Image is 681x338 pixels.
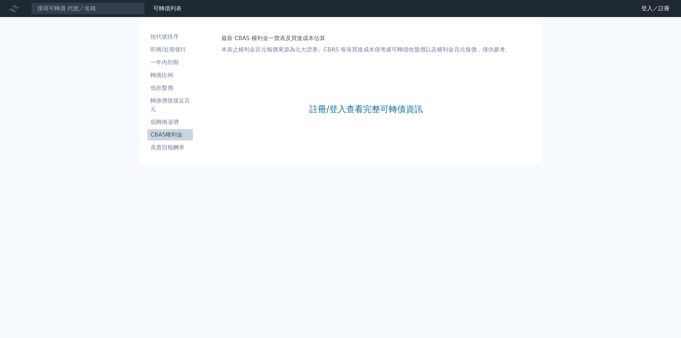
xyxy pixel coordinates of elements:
a: CBAS權利金 [148,129,193,140]
li: 低轉換溢價 [148,118,193,126]
a: 高賣回報酬率 [148,142,193,153]
li: 按代號排序 [148,33,193,41]
a: 轉換價值接近百元 [148,95,193,115]
a: 按代號排序 [148,31,193,43]
a: 登入／註冊 [636,3,675,14]
li: 高賣回報酬率 [148,143,193,152]
li: 轉換價值接近百元 [148,96,193,113]
a: 一年內到期 [148,57,193,68]
a: 即將/近期發行 [148,44,193,55]
h1: 最新 CBAS 權利金一覽表及買進成本估算 [221,34,511,43]
li: CBAS權利金 [148,131,193,139]
a: 可轉債列表 [153,5,182,12]
a: 註冊/登入查看完整可轉債資訊 [309,104,423,115]
li: 即將/近期發行 [148,45,193,54]
input: 搜尋可轉債 代號／名稱 [31,2,145,15]
a: 低收盤價 [148,82,193,94]
a: 低轉換溢價 [148,116,193,128]
li: 轉換比例 [148,71,193,79]
li: 低收盤價 [148,84,193,92]
li: 一年內到期 [148,58,193,67]
a: 轉換比例 [148,70,193,81]
p: 本表之權利金百元報價來源為元大證券。CBAS 每張買進成本僅考慮可轉債收盤價以及權利金百元報價，僅供參考。 [221,45,511,54]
